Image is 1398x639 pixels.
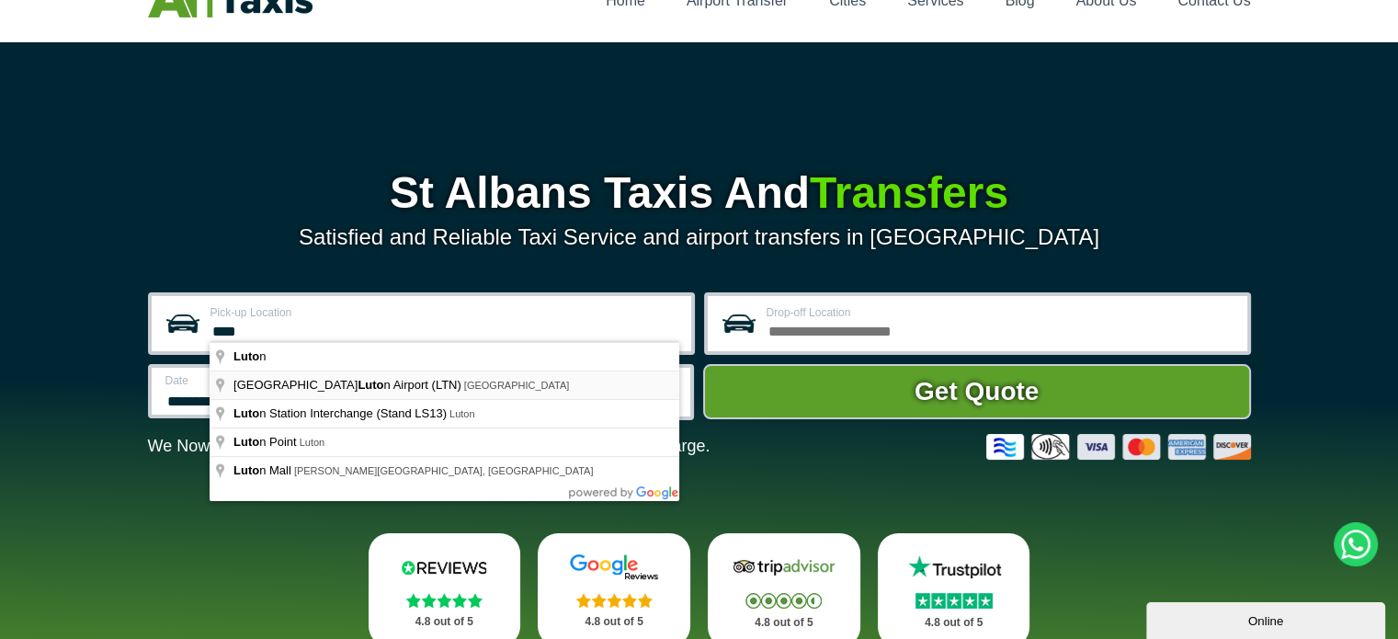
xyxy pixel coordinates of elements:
[233,435,259,449] span: Luto
[233,349,259,363] span: Luto
[210,307,680,318] label: Pick-up Location
[810,168,1008,217] span: Transfers
[358,378,383,392] span: Luto
[729,553,839,581] img: Tripadvisor
[986,434,1251,460] img: Credit And Debit Cards
[148,224,1251,250] p: Satisfied and Reliable Taxi Service and airport transfers in [GEOGRAPHIC_DATA]
[915,593,993,609] img: Stars
[165,375,402,386] label: Date
[233,463,259,477] span: Luto
[576,593,653,608] img: Stars
[300,437,325,448] span: Luton
[1146,599,1389,639] iframe: chat widget
[233,349,268,363] span: n
[899,553,1009,581] img: Trustpilot
[449,408,475,419] span: Luton
[389,553,499,581] img: Reviews.io
[406,593,483,608] img: Stars
[389,610,501,633] p: 4.8 out of 5
[233,435,300,449] span: n Point
[558,610,670,633] p: 4.8 out of 5
[767,307,1236,318] label: Drop-off Location
[233,463,294,477] span: n Mall
[464,380,570,391] span: [GEOGRAPHIC_DATA]
[294,465,594,476] span: [PERSON_NAME][GEOGRAPHIC_DATA], [GEOGRAPHIC_DATA]
[898,611,1010,634] p: 4.8 out of 5
[233,406,449,420] span: n Station Interchange (Stand LS13)
[703,364,1251,419] button: Get Quote
[148,171,1251,215] h1: St Albans Taxis And
[233,406,259,420] span: Luto
[148,437,710,456] p: We Now Accept Card & Contactless Payment In
[233,378,464,392] span: [GEOGRAPHIC_DATA] n Airport (LTN)
[728,611,840,634] p: 4.8 out of 5
[745,593,822,609] img: Stars
[559,553,669,581] img: Google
